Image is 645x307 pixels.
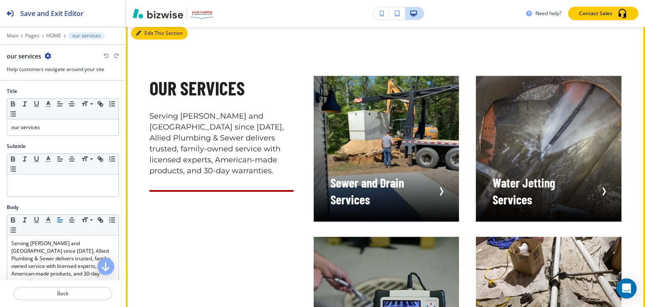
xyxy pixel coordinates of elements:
[535,10,561,17] h3: Need help?
[7,52,41,61] h2: our services
[14,290,111,297] p: Back
[579,10,612,17] p: Contact Sales
[11,124,114,131] p: our services
[7,33,18,39] button: Main
[68,32,105,39] button: our services
[7,204,18,211] h2: Body
[7,87,17,95] h2: Title
[568,7,638,20] button: Contact Sales
[131,27,188,40] button: Edit This Section
[149,111,294,176] p: Serving [PERSON_NAME] and [GEOGRAPHIC_DATA] since [DATE], Allied Plumbing & Sewer delivers truste...
[13,287,112,300] button: Back
[46,33,61,39] button: HOME
[133,8,183,19] img: Bizwise Logo
[25,33,39,39] button: Pages
[11,240,114,285] p: Serving [PERSON_NAME] and [GEOGRAPHIC_DATA] since [DATE], Allied Plumbing & Sewer delivers truste...
[7,66,119,73] h3: Help customers navigate around your site
[72,33,101,39] p: our services
[314,76,459,222] button: Navigation item imageSewer and Drain Services
[7,143,26,150] h2: Subtitle
[20,8,84,19] h2: Save and Exit Editor
[191,8,213,18] img: Your Logo
[476,76,621,222] button: Navigation item imageWater Jetting Services
[149,76,294,101] p: our services
[616,278,637,299] div: Open Intercom Messenger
